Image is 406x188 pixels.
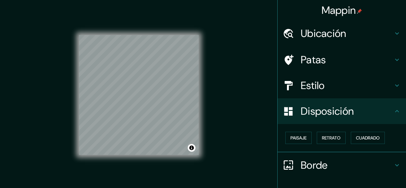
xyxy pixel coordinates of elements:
[278,21,406,46] div: Ubicación
[290,135,307,141] font: Paisaje
[317,132,346,144] button: Retrato
[301,158,328,172] font: Borde
[188,144,195,152] button: Activar o desactivar atribución
[322,4,356,17] font: Mappin
[278,73,406,98] div: Estilo
[278,98,406,124] div: Disposición
[285,132,312,144] button: Paisaje
[301,104,354,118] font: Disposición
[301,27,346,40] font: Ubicación
[301,53,326,67] font: Patas
[356,135,380,141] font: Cuadrado
[79,35,199,155] canvas: Mapa
[301,79,325,92] font: Estilo
[322,135,341,141] font: Retrato
[278,47,406,73] div: Patas
[349,163,399,181] iframe: Lanzador de widgets de ayuda
[351,132,385,144] button: Cuadrado
[357,9,362,14] img: pin-icon.png
[278,152,406,178] div: Borde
